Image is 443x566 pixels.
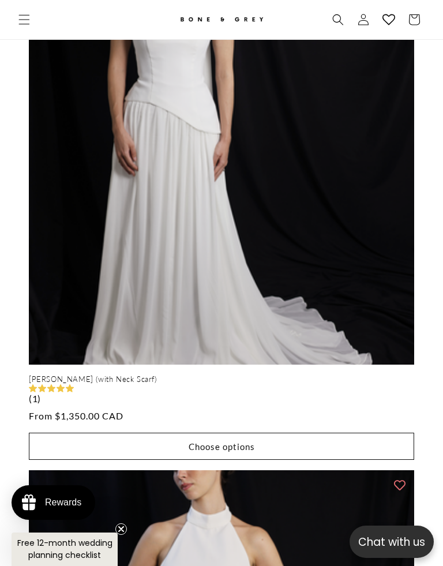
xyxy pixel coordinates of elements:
a: [PERSON_NAME] (with Neck Scarf) [29,374,414,384]
p: Chat with us [350,534,434,550]
a: Bone and Grey Bridal [160,6,284,33]
img: Bone and Grey Bridal [178,10,265,29]
summary: Search [325,7,351,32]
button: Close teaser [115,523,127,535]
button: Choose options [29,433,414,460]
div: Rewards [45,497,81,508]
summary: Menu [12,7,37,32]
button: Open chatbox [350,526,434,558]
button: Add to wishlist [388,473,411,496]
span: Free 12-month wedding planning checklist [17,537,112,561]
div: Free 12-month wedding planning checklistClose teaser [12,533,118,566]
